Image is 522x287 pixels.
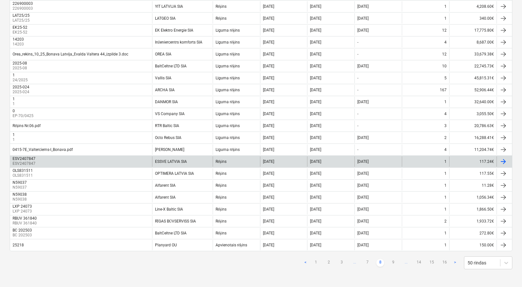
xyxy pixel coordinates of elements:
[155,88,175,92] div: ARCHA SIA
[444,147,447,152] div: 4
[263,171,274,176] div: [DATE]
[263,16,274,21] div: [DATE]
[357,100,369,104] div: [DATE]
[263,135,274,140] div: [DATE]
[444,243,447,247] div: 1
[449,25,497,35] div: 17,775.80€
[13,156,35,161] div: ESV2407847
[310,243,321,247] div: [DATE]
[13,73,26,77] div: 1
[357,243,369,247] div: [DATE]
[13,209,33,214] p: LXP 24073
[155,207,183,212] div: Line-X Baltic SIA
[13,137,16,143] p: 1
[415,259,423,267] a: Page 14
[444,4,447,9] div: 1
[216,135,240,140] div: Līguma rēķins
[357,40,358,45] div: -
[263,40,274,45] div: [DATE]
[216,171,227,176] div: Rēķins
[155,171,194,176] div: OPTIMERA LATVIA SIA
[263,219,274,223] div: [DATE]
[13,30,29,35] p: EK25-52
[357,219,369,223] div: [DATE]
[13,25,27,30] div: EK25-52
[449,240,497,250] div: 150.00€
[444,100,447,104] div: 1
[351,259,358,267] a: ...
[13,89,31,95] p: 2025-024
[155,124,179,128] div: RTR Baltic SIA
[310,112,321,116] div: [DATE]
[155,4,183,9] div: YIT LATVIJA SIA
[216,243,247,248] div: Apvienotais rēķins
[263,52,274,56] div: [DATE]
[440,88,447,92] div: 167
[263,4,274,9] div: [DATE]
[357,52,358,56] div: -
[310,52,321,56] div: [DATE]
[216,52,240,57] div: Līguma rēķins
[13,233,33,238] p: BC 202503
[216,159,227,164] div: Rēķins
[357,28,369,33] div: [DATE]
[310,135,321,140] div: [DATE]
[449,216,497,226] div: 1,933.72€
[310,219,321,223] div: [DATE]
[449,49,497,59] div: 33,679.38€
[310,147,321,152] div: [DATE]
[444,183,447,188] div: 1
[155,100,178,104] div: DANMOR SIA
[312,259,320,267] a: Page 1
[263,207,274,212] div: [DATE]
[310,4,321,9] div: [DATE]
[310,124,321,128] div: [DATE]
[263,112,274,116] div: [DATE]
[13,101,16,107] p: 1
[310,16,321,21] div: [DATE]
[325,259,333,267] a: Page 2
[13,133,15,137] div: 1
[13,13,30,18] div: LAT25/25
[449,168,497,179] div: 117.55€
[449,109,497,119] div: 3,055.50€
[263,124,274,128] div: [DATE]
[13,197,28,202] p: N59038
[442,64,447,68] div: 10
[310,64,321,68] div: [DATE]
[310,195,321,200] div: [DATE]
[449,192,497,203] div: 1,056.34€
[357,183,369,188] div: [DATE]
[216,88,240,93] div: Līguma rēķins
[263,159,274,164] div: [DATE]
[310,183,321,188] div: [DATE]
[310,76,321,80] div: [DATE]
[13,124,41,128] div: Rēķins Nr.06.pdf
[357,88,358,92] div: -
[310,100,321,104] div: [DATE]
[263,28,274,33] div: [DATE]
[389,259,397,267] a: Page 9
[216,219,227,224] div: Rēķins
[13,1,33,6] div: 226900003
[310,231,321,235] div: [DATE]
[155,147,184,152] div: [PERSON_NAME]
[444,76,447,80] div: 5
[155,183,176,188] div: Alfarent SIA
[155,40,202,45] div: Inženiercentrs komforts SIA
[357,159,369,164] div: [DATE]
[155,52,171,56] div: OREA SIA
[357,207,369,212] div: [DATE]
[216,147,240,152] div: Līguma rēķins
[13,37,24,42] div: 14203
[13,173,34,178] p: OLS831511
[310,159,321,164] div: [DATE]
[449,1,497,12] div: 4,208.60€
[376,259,384,267] a: Page 8 is your current page
[444,159,447,164] div: 1
[363,259,371,267] a: Page 7
[13,228,32,233] div: BC 202503
[444,207,447,212] div: 1
[442,52,447,56] div: 12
